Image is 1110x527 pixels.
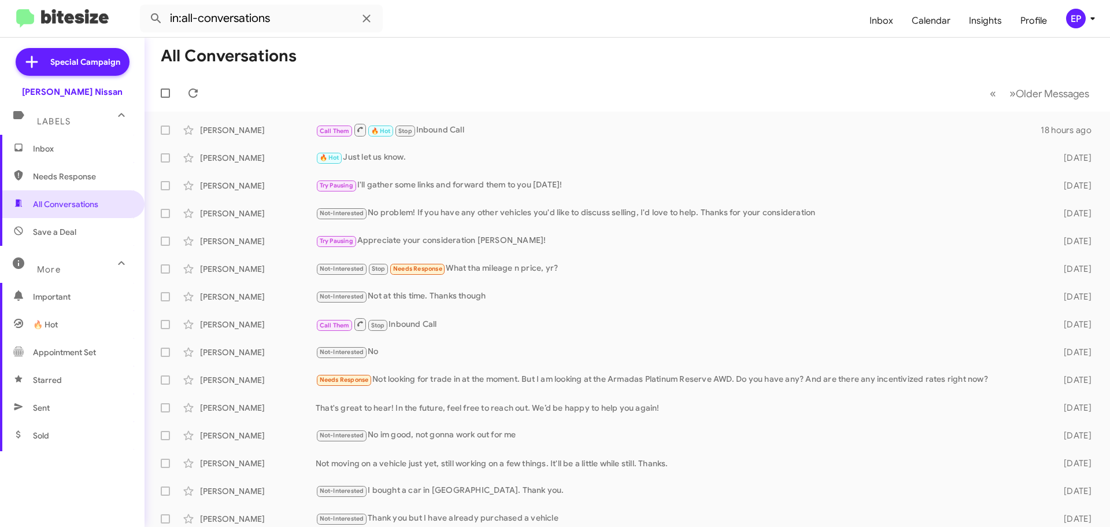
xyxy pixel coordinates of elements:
span: Sold [33,430,49,441]
div: [DATE] [1045,374,1101,386]
span: Important [33,291,131,303]
div: That's great to hear! In the future, feel free to reach out. We’d be happy to help you again! [316,402,1045,414]
div: EP [1066,9,1086,28]
div: [DATE] [1045,485,1101,497]
div: [PERSON_NAME] [200,152,316,164]
div: I bought a car in [GEOGRAPHIC_DATA]. Thank you. [316,484,1045,497]
span: Starred [33,374,62,386]
span: Call Them [320,322,350,329]
div: [DATE] [1045,513,1101,525]
span: Inbox [33,143,131,154]
div: Inbound Call [316,123,1041,137]
div: [PERSON_NAME] [200,402,316,414]
span: Not-Interested [320,432,364,439]
h1: All Conversations [161,47,297,65]
div: [PERSON_NAME] [200,458,316,469]
span: Not-Interested [320,209,364,217]
span: Special Campaign [50,56,120,68]
button: Previous [983,82,1003,105]
a: Special Campaign [16,48,129,76]
div: Thank you but I have already purchased a vehicle [316,512,1045,525]
span: Older Messages [1016,87,1089,100]
div: [PERSON_NAME] [200,319,316,330]
div: [PERSON_NAME] [200,180,316,191]
div: [PERSON_NAME] [200,347,316,358]
div: [DATE] [1045,347,1101,358]
span: Sent [33,402,50,414]
div: What tha mileage n price, yr? [316,262,1045,275]
div: [DATE] [1045,291,1101,303]
span: Not-Interested [320,348,364,356]
div: Not looking for trade in at the moment. But I am looking at the Armadas Platinum Reserve AWD. Do ... [316,373,1045,386]
span: Not-Interested [320,265,364,272]
span: Try Pausing [320,182,353,189]
span: Stop [371,322,385,329]
nav: Page navigation example [983,82,1096,105]
a: Insights [960,4,1011,38]
div: I'll gather some links and forward them to you [DATE]! [316,179,1045,192]
span: Not-Interested [320,293,364,300]
div: [DATE] [1045,402,1101,414]
span: Save a Deal [33,226,76,238]
span: 🔥 Hot [33,319,58,330]
span: Appointment Set [33,347,96,358]
a: Inbox [860,4,902,38]
button: Next [1002,82,1096,105]
span: » [1009,86,1016,101]
div: No im good, not gonna work out for me [316,429,1045,442]
div: No [316,345,1045,359]
div: [DATE] [1045,458,1101,469]
div: [DATE] [1045,208,1101,219]
button: EP [1056,9,1097,28]
div: [PERSON_NAME] Nissan [22,86,123,98]
span: All Conversations [33,198,98,210]
span: Stop [372,265,386,272]
span: Not-Interested [320,515,364,522]
span: Stop [398,127,412,135]
span: « [990,86,996,101]
span: Not-Interested [320,487,364,495]
span: Needs Response [320,376,369,384]
div: Not at this time. Thanks though [316,290,1045,303]
span: Call Them [320,127,350,135]
span: Needs Response [33,171,131,182]
div: [DATE] [1045,430,1101,441]
a: Calendar [902,4,960,38]
div: Appreciate your consideration [PERSON_NAME]! [316,234,1045,248]
div: [PERSON_NAME] [200,124,316,136]
div: Not moving on a vehicle just yet, still working on a few things. It'll be a little while still. T... [316,458,1045,469]
div: Just let us know. [316,151,1045,164]
span: 🔥 Hot [371,127,391,135]
div: Inbound Call [316,317,1045,331]
span: 🔥 Hot [320,154,339,161]
div: [DATE] [1045,152,1101,164]
div: [PERSON_NAME] [200,208,316,219]
span: Try Pausing [320,237,353,245]
div: [DATE] [1045,319,1101,330]
span: More [37,264,61,275]
a: Profile [1011,4,1056,38]
div: [PERSON_NAME] [200,291,316,303]
div: 18 hours ago [1041,124,1101,136]
div: [PERSON_NAME] [200,263,316,275]
span: Needs Response [393,265,442,272]
div: [PERSON_NAME] [200,513,316,525]
div: [PERSON_NAME] [200,235,316,247]
div: [DATE] [1045,263,1101,275]
div: [PERSON_NAME] [200,485,316,497]
div: [PERSON_NAME] [200,374,316,386]
div: [DATE] [1045,235,1101,247]
div: [DATE] [1045,180,1101,191]
div: [PERSON_NAME] [200,430,316,441]
input: Search [140,5,383,32]
span: Labels [37,116,71,127]
div: No problem! If you have any other vehicles you'd like to discuss selling, I'd love to help. Thank... [316,207,1045,220]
